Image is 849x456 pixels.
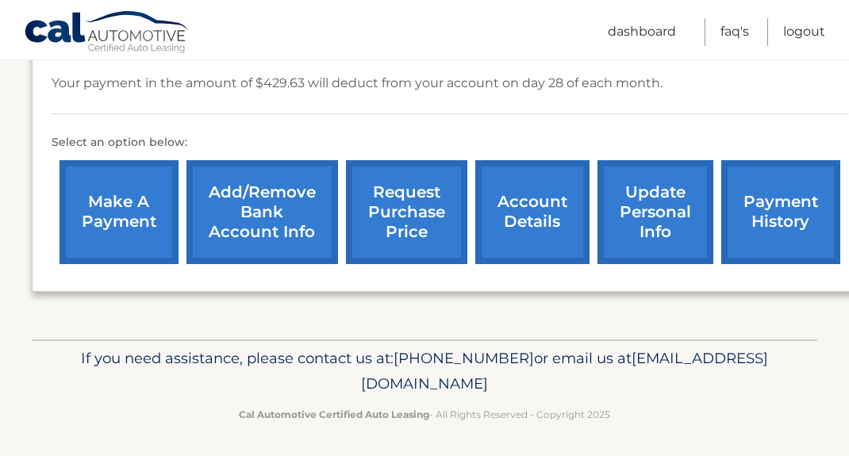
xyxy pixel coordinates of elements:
[783,18,825,46] a: Logout
[475,160,590,264] a: account details
[239,408,429,420] strong: Cal Automotive Certified Auto Leasing
[24,10,190,56] a: Cal Automotive
[608,18,676,46] a: Dashboard
[720,18,749,46] a: FAQ's
[346,160,467,264] a: request purchase price
[60,160,179,264] a: make a payment
[186,160,338,264] a: Add/Remove bank account info
[56,406,793,423] p: - All Rights Reserved - Copyright 2025
[52,133,848,152] p: Select an option below:
[52,72,663,94] p: Your payment in the amount of $429.63 will deduct from your account on day 28 of each month.
[721,160,840,264] a: payment history
[597,160,713,264] a: update personal info
[394,349,534,367] span: [PHONE_NUMBER]
[56,346,793,397] p: If you need assistance, please contact us at: or email us at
